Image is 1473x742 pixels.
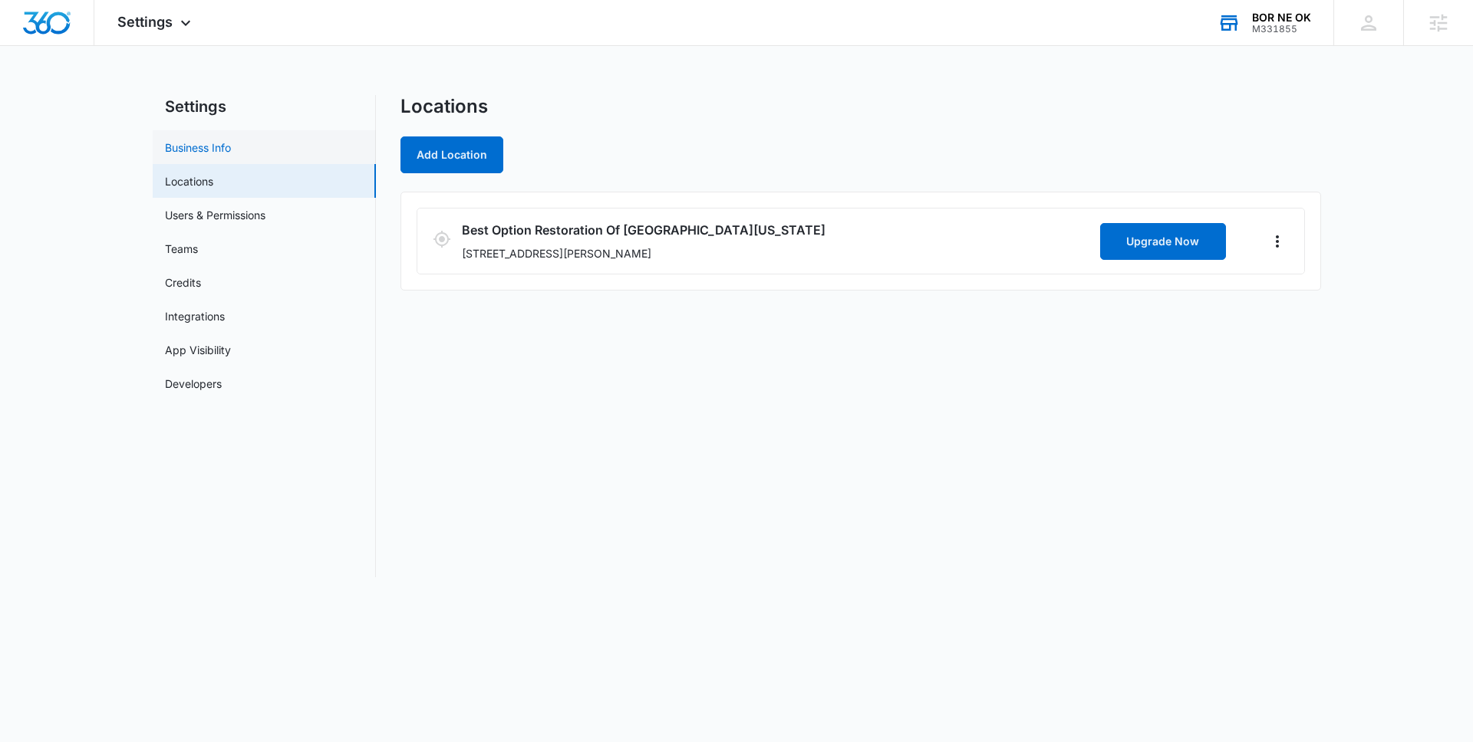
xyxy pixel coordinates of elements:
div: account id [1252,24,1311,34]
a: Add Location [400,148,503,161]
a: Integrations [165,308,225,324]
button: Add Location [400,136,503,173]
a: Business Info [165,140,231,156]
a: Developers [165,376,222,392]
div: account name [1252,11,1311,24]
a: Credits [165,274,201,291]
a: Locations [165,173,213,189]
button: Actions [1266,229,1289,254]
span: Settings [117,14,173,30]
a: App Visibility [165,342,231,358]
a: Teams [165,241,198,257]
button: Upgrade Now [1100,223,1226,260]
h1: Locations [400,95,488,118]
h3: Best Option Restoration Of [GEOGRAPHIC_DATA][US_STATE] [462,221,1094,239]
h2: Settings [153,95,376,118]
a: Users & Permissions [165,207,265,223]
p: [STREET_ADDRESS][PERSON_NAME] [462,245,1094,261]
